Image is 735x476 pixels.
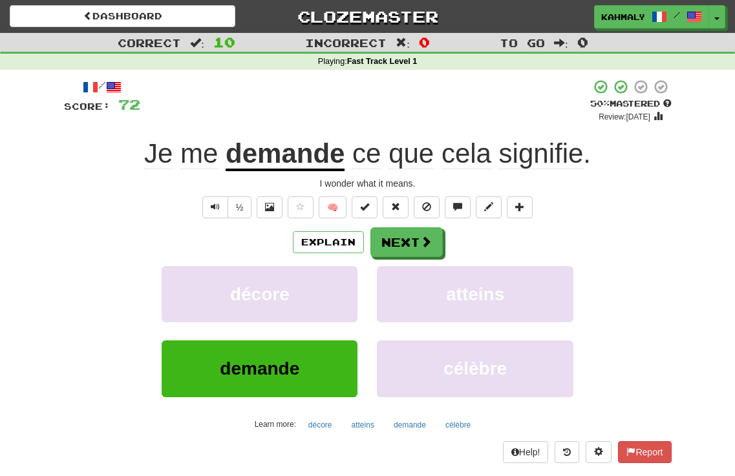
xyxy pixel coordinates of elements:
button: Ignore sentence (alt+i) [414,196,440,218]
span: kahmaly [601,11,645,23]
button: Next [370,227,443,257]
button: Favorite sentence (alt+f) [288,196,314,218]
a: Clozemaster [255,5,480,28]
button: Report [618,441,671,463]
button: Explain [293,231,364,253]
button: Edit sentence (alt+d) [476,196,502,218]
button: Add to collection (alt+a) [507,196,533,218]
span: Correct [118,36,181,49]
button: atteins [377,266,573,322]
span: demande [220,358,299,378]
span: atteins [446,284,504,304]
button: Set this sentence to 100% Mastered (alt+m) [352,196,378,218]
div: Mastered [590,98,672,110]
span: me [180,138,218,169]
button: 🧠 [319,196,346,218]
span: Je [144,138,173,169]
div: I wonder what it means. [64,177,672,190]
button: Help! [503,441,549,463]
span: 0 [419,34,430,50]
span: décore [230,284,290,304]
button: Show image (alt+x) [257,196,282,218]
div: Text-to-speech controls [200,196,252,218]
small: Review: [DATE] [599,112,650,121]
button: ½ [228,196,252,218]
span: : [190,37,204,48]
span: To go [500,36,545,49]
span: signifie [499,138,584,169]
span: que [389,138,434,169]
button: célèbre [438,415,478,435]
button: demande [387,415,433,435]
button: Play sentence audio (ctl+space) [202,196,228,218]
a: Dashboard [10,5,235,27]
span: : [554,37,568,48]
strong: Fast Track Level 1 [347,57,418,66]
button: décore [301,415,339,435]
button: Discuss sentence (alt+u) [445,196,471,218]
span: / [674,10,680,19]
span: célèbre [443,358,507,378]
button: demande [162,340,357,397]
small: Learn more: [255,420,296,429]
span: 72 [118,96,140,112]
span: 0 [577,34,588,50]
button: Reset to 0% Mastered (alt+r) [383,196,409,218]
button: célèbre [377,340,573,397]
u: demande [226,138,345,171]
button: décore [162,266,357,322]
span: cela [442,138,491,169]
a: kahmaly / [594,5,709,28]
span: Score: [64,101,111,112]
span: : [396,37,410,48]
button: atteins [345,415,381,435]
span: 50 % [590,98,610,109]
span: Incorrect [305,36,387,49]
div: / [64,79,140,95]
span: ce [352,138,381,169]
button: Round history (alt+y) [555,441,579,463]
span: 10 [213,34,235,50]
span: . [345,138,591,169]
